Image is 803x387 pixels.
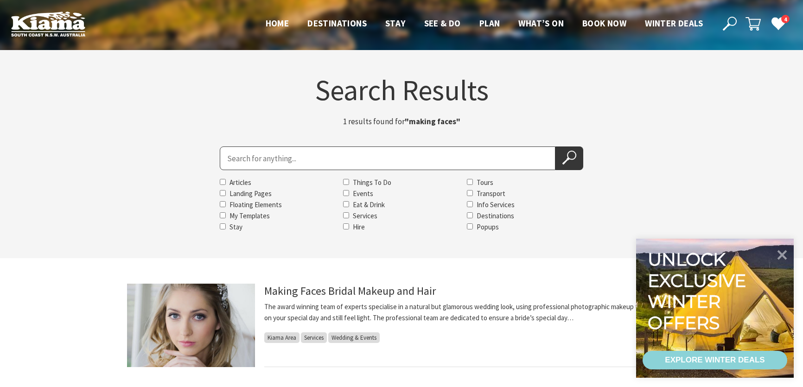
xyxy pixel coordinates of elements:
[286,115,517,128] p: 1 results found for
[229,200,282,209] label: Floating Elements
[256,16,712,32] nav: Main Menu
[385,18,406,29] span: Stay
[479,18,500,29] span: Plan
[353,189,373,198] label: Events
[518,18,564,29] span: What’s On
[781,15,790,24] span: 4
[307,18,367,29] span: Destinations
[645,18,703,29] span: Winter Deals
[264,301,676,324] p: The award winning team of experts specialise in a natural but glamorous wedding look, using profe...
[229,178,251,187] label: Articles
[477,189,505,198] label: Transport
[477,178,493,187] label: Tours
[353,200,385,209] label: Eat & Drink
[643,351,787,369] a: EXPLORE WINTER DEALS
[353,211,377,220] label: Services
[353,178,391,187] label: Things To Do
[665,351,765,369] div: EXPLORE WINTER DEALS
[229,222,242,231] label: Stay
[127,284,255,367] img: Leah
[266,18,289,29] span: Home
[771,16,785,30] a: 4
[264,284,436,298] a: Making Faces Bridal Makeup and Hair
[582,18,626,29] span: Book now
[477,211,514,220] label: Destinations
[127,76,676,104] h1: Search Results
[301,332,327,343] span: Services
[405,116,460,127] strong: "making faces"
[424,18,461,29] span: See & Do
[11,11,85,37] img: Kiama Logo
[648,249,750,333] div: Unlock exclusive winter offers
[477,200,515,209] label: Info Services
[264,332,300,343] span: Kiama Area
[220,146,555,170] input: Search for:
[477,222,499,231] label: Popups
[328,332,380,343] span: Wedding & Events
[229,211,270,220] label: My Templates
[229,189,272,198] label: Landing Pages
[353,222,365,231] label: Hire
